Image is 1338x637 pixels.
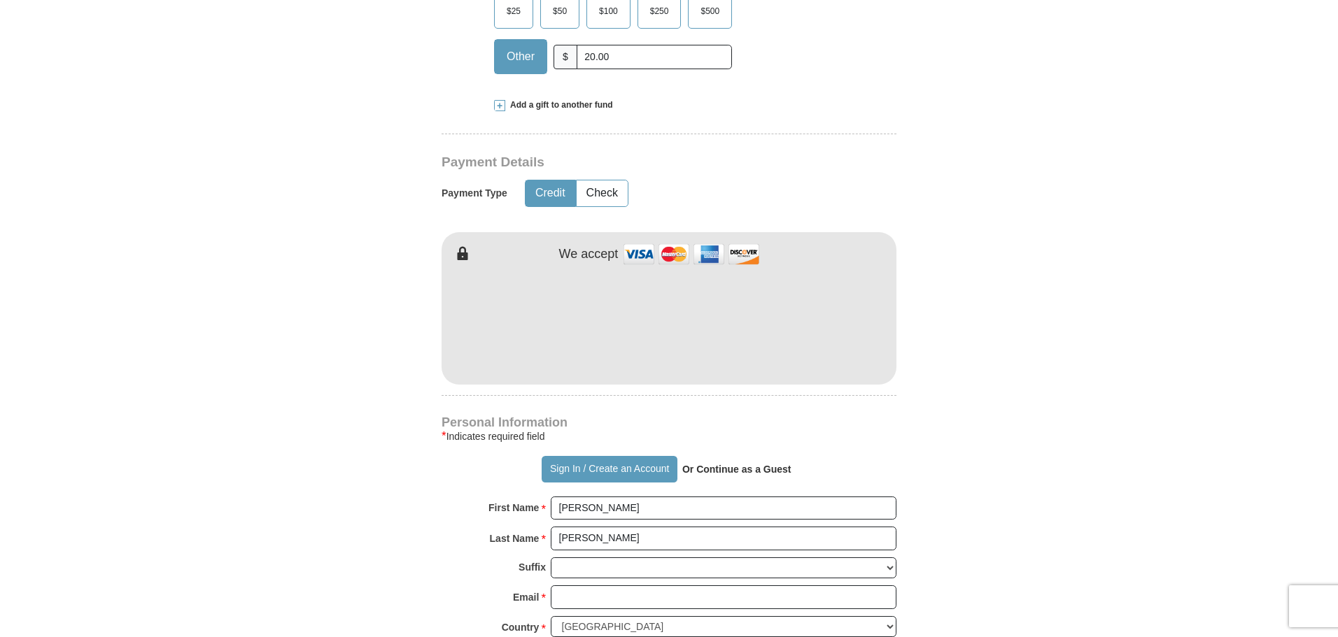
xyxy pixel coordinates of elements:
span: $100 [592,1,625,22]
div: Domain: [DOMAIN_NAME] [36,36,154,48]
img: tab_domain_overview_orange.svg [38,81,49,92]
strong: Country [502,617,540,637]
img: logo_orange.svg [22,22,34,34]
input: Other Amount [577,45,732,69]
span: Other [500,46,542,67]
img: tab_keywords_by_traffic_grey.svg [139,81,150,92]
div: v 4.0.25 [39,22,69,34]
div: Domain Overview [53,83,125,92]
strong: Email [513,587,539,607]
span: $ [554,45,577,69]
h5: Payment Type [442,187,507,199]
span: $500 [693,1,726,22]
button: Sign In / Create an Account [542,456,677,482]
div: Keywords by Traffic [155,83,236,92]
span: Add a gift to another fund [505,99,613,111]
span: $250 [643,1,676,22]
strong: Last Name [490,529,540,548]
strong: First Name [488,498,539,517]
div: Indicates required field [442,428,896,445]
span: $25 [500,1,528,22]
h4: We accept [559,247,619,262]
button: Credit [526,180,575,206]
img: credit cards accepted [621,239,761,269]
strong: Suffix [519,557,546,577]
strong: Or Continue as a Guest [682,464,791,475]
button: Check [577,180,628,206]
img: website_grey.svg [22,36,34,48]
h3: Payment Details [442,155,798,171]
span: $50 [546,1,574,22]
h4: Personal Information [442,417,896,428]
